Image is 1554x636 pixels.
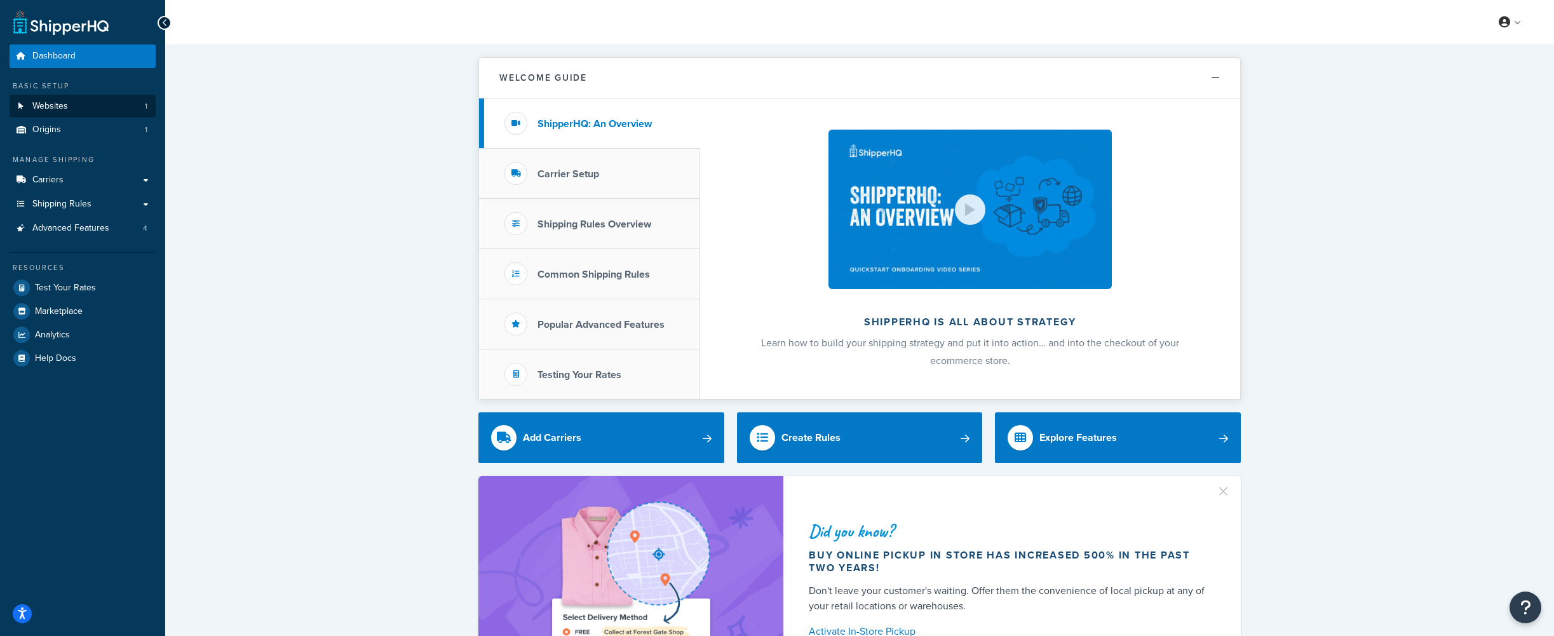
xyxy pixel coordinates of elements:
span: Test Your Rates [35,283,96,294]
a: Explore Features [995,412,1241,463]
div: Resources [10,262,156,273]
a: Marketplace [10,300,156,323]
li: Advanced Features [10,217,156,240]
a: Advanced Features4 [10,217,156,240]
button: Welcome Guide [479,58,1240,98]
a: Origins1 [10,118,156,142]
span: Websites [32,101,68,112]
div: Buy online pickup in store has increased 500% in the past two years! [809,549,1210,574]
h2: Welcome Guide [499,73,587,83]
span: 1 [145,125,147,135]
img: ShipperHQ is all about strategy [828,130,1112,289]
span: 4 [143,223,147,234]
div: Basic Setup [10,81,156,91]
h3: ShipperHQ: An Overview [537,118,652,130]
div: Add Carriers [523,429,581,447]
span: 1 [145,101,147,112]
span: Marketplace [35,306,83,317]
h3: Carrier Setup [537,168,599,180]
a: Add Carriers [478,412,724,463]
h3: Testing Your Rates [537,369,621,381]
h3: Common Shipping Rules [537,269,650,280]
a: Test Your Rates [10,276,156,299]
a: Help Docs [10,347,156,370]
div: Did you know? [809,522,1210,540]
div: Don't leave your customer's waiting. Offer them the convenience of local pickup at any of your re... [809,583,1210,614]
a: Analytics [10,323,156,346]
span: Dashboard [32,51,76,62]
span: Analytics [35,330,70,341]
div: Manage Shipping [10,154,156,165]
div: Explore Features [1039,429,1117,447]
span: Origins [32,125,61,135]
button: Open Resource Center [1510,592,1541,623]
h3: Popular Advanced Features [537,319,665,330]
span: Advanced Features [32,223,109,234]
a: Websites1 [10,95,156,118]
a: Shipping Rules [10,193,156,216]
a: Dashboard [10,44,156,68]
li: Websites [10,95,156,118]
a: Carriers [10,168,156,192]
a: Create Rules [737,412,983,463]
h3: Shipping Rules Overview [537,219,651,230]
h2: ShipperHQ is all about strategy [734,316,1206,328]
span: Shipping Rules [32,199,91,210]
div: Create Rules [781,429,841,447]
span: Learn how to build your shipping strategy and put it into action… and into the checkout of your e... [761,335,1179,368]
li: Origins [10,118,156,142]
span: Carriers [32,175,64,186]
span: Help Docs [35,353,76,364]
